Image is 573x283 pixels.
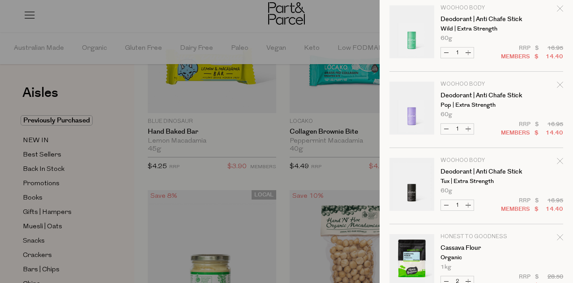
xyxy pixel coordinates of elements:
[440,264,451,270] span: 1kg
[440,82,510,87] p: Woohoo Body
[557,157,563,169] div: Remove Deodorant | Anti Chafe Stick
[440,102,510,108] p: Pop | Extra Strength
[440,245,510,251] a: Cassava Flour
[440,179,510,184] p: Tux | Extra Strength
[452,48,463,58] input: QTY Deodorant | Anti Chafe Stick
[440,234,510,239] p: Honest to Goodness
[440,16,510,22] a: Deodorant | Anti Chafe Stick
[440,92,510,99] a: Deodorant | Anti Chafe Stick
[440,188,452,194] span: 60g
[452,124,463,134] input: QTY Deodorant | Anti Chafe Stick
[452,200,463,210] input: QTY Deodorant | Anti Chafe Stick
[440,255,510,261] p: Organic
[557,233,563,245] div: Remove Cassava Flour
[440,169,510,175] a: Deodorant | Anti Chafe Stick
[440,35,452,41] span: 60g
[440,5,510,11] p: Woohoo Body
[440,158,510,163] p: Woohoo Body
[557,80,563,92] div: Remove Deodorant | Anti Chafe Stick
[440,26,510,32] p: Wild | Extra Strength
[440,112,452,118] span: 60g
[557,4,563,16] div: Remove Deodorant | Anti Chafe Stick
